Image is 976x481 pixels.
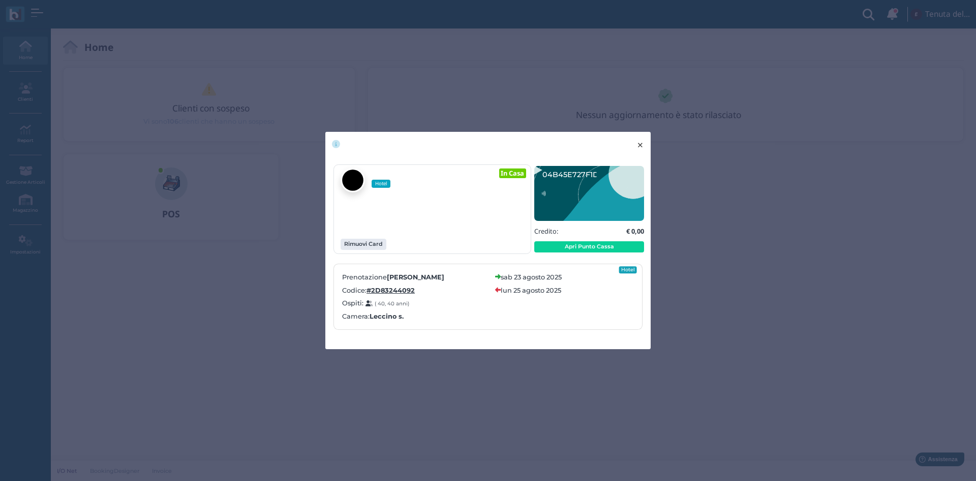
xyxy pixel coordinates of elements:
span: Assistenza [30,8,67,16]
span: Hotel [372,180,391,188]
b: In Casa [501,168,524,178]
span: × [636,138,644,152]
a: Hotel [341,168,397,192]
b: € 0,00 [626,227,644,236]
h5: Credito: [534,228,558,235]
b: [PERSON_NAME] [387,273,444,281]
button: Rimuovi Card [341,239,386,250]
label: sab 23 agosto 2025 [501,272,562,282]
div: Hotel [619,266,637,273]
label: Prenotazione [342,272,489,282]
button: Apri Punto Cassa [534,241,644,252]
text: 04B45E727F1D90 [542,170,608,179]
